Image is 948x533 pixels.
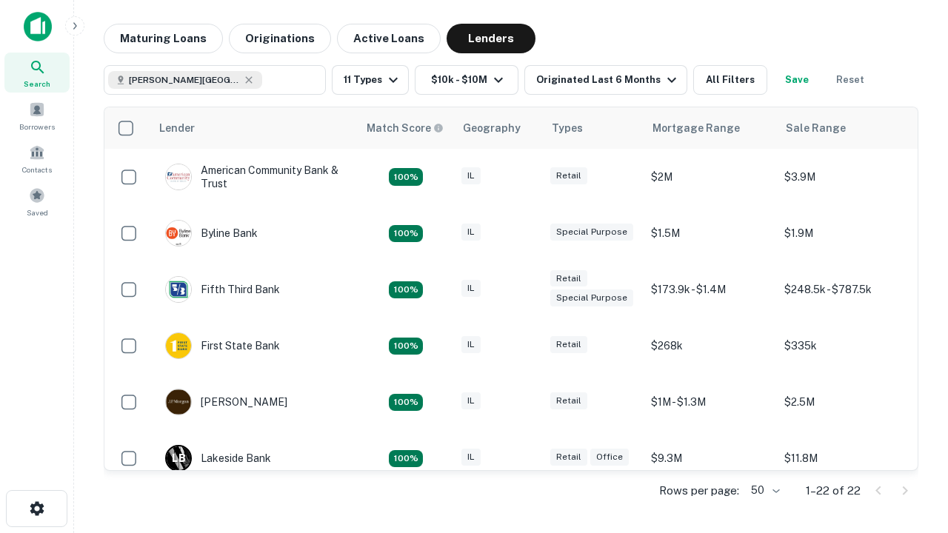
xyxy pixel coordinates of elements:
span: Borrowers [19,121,55,133]
div: Matching Properties: 2, hasApolloMatch: undefined [389,225,423,243]
div: Matching Properties: 2, hasApolloMatch: undefined [389,338,423,355]
a: Search [4,53,70,93]
div: Retail [550,167,587,184]
a: Saved [4,181,70,221]
div: Lender [159,119,195,137]
div: Office [590,449,629,466]
div: Matching Properties: 2, hasApolloMatch: undefined [389,168,423,186]
th: Sale Range [777,107,910,149]
th: Mortgage Range [644,107,777,149]
div: Sale Range [786,119,846,137]
button: Save your search to get updates of matches that match your search criteria. [773,65,821,95]
div: Lakeside Bank [165,445,271,472]
button: 11 Types [332,65,409,95]
th: Geography [454,107,543,149]
button: Maturing Loans [104,24,223,53]
div: Matching Properties: 3, hasApolloMatch: undefined [389,450,423,468]
div: Mortgage Range [652,119,740,137]
p: Rows per page: [659,482,739,500]
span: Search [24,78,50,90]
div: IL [461,224,481,241]
div: Retail [550,449,587,466]
button: Originated Last 6 Months [524,65,687,95]
div: American Community Bank & Trust [165,164,343,190]
td: $268k [644,318,777,374]
img: picture [166,389,191,415]
div: Special Purpose [550,224,633,241]
td: $173.9k - $1.4M [644,261,777,318]
a: Borrowers [4,95,70,135]
button: All Filters [693,65,767,95]
span: Saved [27,207,48,218]
div: Retail [550,270,587,287]
td: $1.5M [644,205,777,261]
button: $10k - $10M [415,65,518,95]
div: IL [461,167,481,184]
div: First State Bank [165,332,280,359]
td: $2M [644,149,777,205]
div: [PERSON_NAME] [165,389,287,415]
img: picture [166,333,191,358]
div: Geography [463,119,521,137]
div: Matching Properties: 2, hasApolloMatch: undefined [389,281,423,299]
div: Originated Last 6 Months [536,71,681,89]
button: Originations [229,24,331,53]
a: Contacts [4,138,70,178]
td: $1M - $1.3M [644,374,777,430]
div: Fifth Third Bank [165,276,280,303]
div: Byline Bank [165,220,258,247]
div: Special Purpose [550,289,633,306]
div: IL [461,280,481,297]
div: Retail [550,336,587,353]
div: 50 [745,480,782,501]
td: $335k [777,318,910,374]
div: Retail [550,392,587,409]
div: Matching Properties: 2, hasApolloMatch: undefined [389,394,423,412]
th: Lender [150,107,358,149]
iframe: Chat Widget [874,367,948,438]
p: 1–22 of 22 [806,482,861,500]
td: $1.9M [777,205,910,261]
td: $3.9M [777,149,910,205]
td: $9.3M [644,430,777,486]
h6: Match Score [367,120,441,136]
th: Capitalize uses an advanced AI algorithm to match your search with the best lender. The match sco... [358,107,454,149]
img: capitalize-icon.png [24,12,52,41]
div: Capitalize uses an advanced AI algorithm to match your search with the best lender. The match sco... [367,120,444,136]
td: $11.8M [777,430,910,486]
td: $248.5k - $787.5k [777,261,910,318]
span: [PERSON_NAME][GEOGRAPHIC_DATA], [GEOGRAPHIC_DATA] [129,73,240,87]
div: Types [552,119,583,137]
p: L B [172,451,185,466]
div: IL [461,336,481,353]
button: Reset [827,65,874,95]
td: $2.5M [777,374,910,430]
div: IL [461,392,481,409]
div: IL [461,449,481,466]
img: picture [166,164,191,190]
th: Types [543,107,644,149]
button: Lenders [447,24,535,53]
img: picture [166,277,191,302]
img: picture [166,221,191,246]
button: Active Loans [337,24,441,53]
span: Contacts [22,164,52,175]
